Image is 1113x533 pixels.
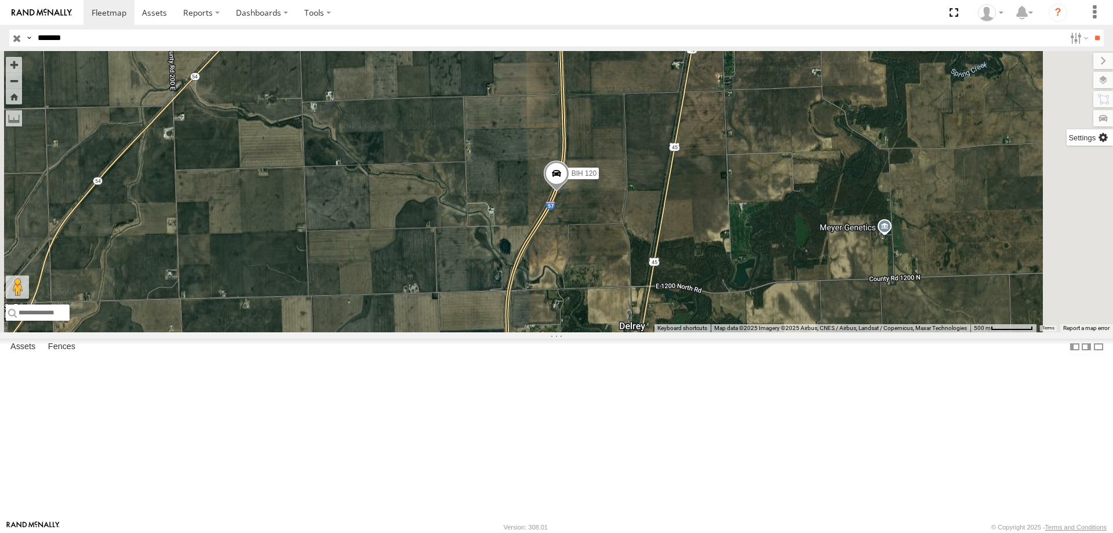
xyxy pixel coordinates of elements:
[1081,339,1092,356] label: Dock Summary Table to the Right
[970,324,1036,332] button: Map Scale: 500 m per 69 pixels
[1065,30,1090,46] label: Search Filter Options
[504,524,548,531] div: Version: 308.01
[1049,3,1067,22] i: ?
[42,339,81,355] label: Fences
[5,339,41,355] label: Assets
[6,57,22,72] button: Zoom in
[1067,129,1113,146] label: Map Settings
[6,72,22,89] button: Zoom out
[1042,326,1054,331] a: Terms (opens in new tab)
[6,110,22,126] label: Measure
[991,524,1107,531] div: © Copyright 2025 -
[6,521,60,533] a: Visit our Website
[1045,524,1107,531] a: Terms and Conditions
[657,324,707,332] button: Keyboard shortcuts
[1093,339,1104,356] label: Hide Summary Table
[12,9,72,17] img: rand-logo.svg
[572,169,596,177] span: BIH 120
[1069,339,1081,356] label: Dock Summary Table to the Left
[6,275,29,299] button: Drag Pegman onto the map to open Street View
[974,4,1007,21] div: Nele .
[974,325,991,331] span: 500 m
[6,89,22,104] button: Zoom Home
[1063,325,1110,331] a: Report a map error
[24,30,34,46] label: Search Query
[714,325,967,331] span: Map data ©2025 Imagery ©2025 Airbus, CNES / Airbus, Landsat / Copernicus, Maxar Technologies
